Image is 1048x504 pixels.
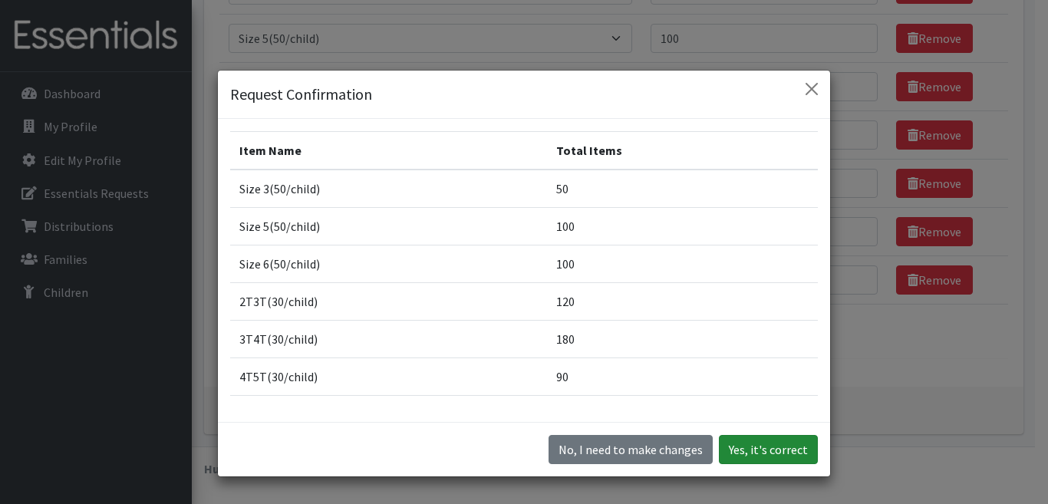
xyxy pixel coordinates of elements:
[547,132,818,170] th: Total Items
[547,208,818,245] td: 100
[547,283,818,321] td: 120
[549,435,713,464] button: No I need to make changes
[230,208,547,245] td: Size 5(50/child)
[230,83,372,106] h5: Request Confirmation
[230,245,547,283] td: Size 6(50/child)
[230,132,547,170] th: Item Name
[230,170,547,208] td: Size 3(50/child)
[547,245,818,283] td: 100
[547,321,818,358] td: 180
[547,170,818,208] td: 50
[230,321,547,358] td: 3T4T(30/child)
[230,358,547,396] td: 4T5T(30/child)
[230,283,547,321] td: 2T3T(30/child)
[719,435,818,464] button: Yes, it's correct
[799,77,824,101] button: Close
[547,358,818,396] td: 90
